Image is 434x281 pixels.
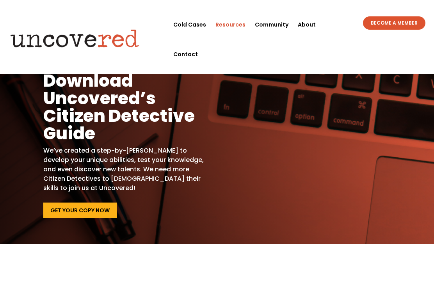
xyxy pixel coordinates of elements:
[215,10,245,39] a: Resources
[173,39,198,69] a: Contact
[255,10,288,39] a: Community
[4,24,146,53] img: Uncovered logo
[43,146,207,193] p: We’ve created a step-by-[PERSON_NAME] to develop your unique abilities, test your knowledge, and ...
[43,203,117,218] a: Get Your Copy Now
[363,16,425,30] a: BECOME A MEMBER
[173,10,206,39] a: Cold Cases
[43,72,207,146] h1: Download Uncovered’s Citizen Detective Guide
[383,12,408,16] a: Sign In
[298,10,316,39] a: About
